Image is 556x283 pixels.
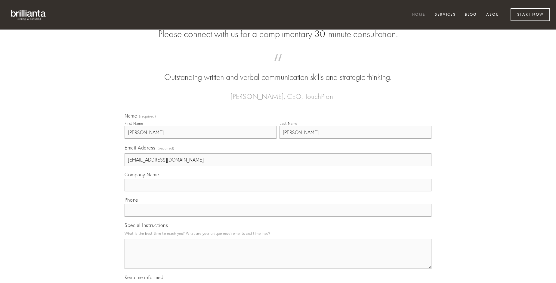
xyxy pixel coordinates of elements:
[125,145,156,151] span: Email Address
[125,171,159,178] span: Company Name
[125,197,138,203] span: Phone
[134,83,422,102] figcaption: — [PERSON_NAME], CEO, TouchPlan
[125,113,137,119] span: Name
[408,10,429,20] a: Home
[125,121,143,126] div: First Name
[482,10,505,20] a: About
[125,274,163,280] span: Keep me informed
[125,222,168,228] span: Special Instructions
[431,10,460,20] a: Services
[461,10,481,20] a: Blog
[125,28,431,40] h2: Please connect with us for a complimentary 30-minute consultation.
[134,60,422,83] blockquote: Outstanding written and verbal communication skills and strategic thinking.
[511,8,550,21] a: Start Now
[158,144,175,152] span: (required)
[134,60,422,71] span: “
[280,121,298,126] div: Last Name
[6,6,51,24] img: brillianta - research, strategy, marketing
[125,229,431,237] p: What is the best time to reach you? What are your unique requirements and timelines?
[139,115,156,118] span: (required)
